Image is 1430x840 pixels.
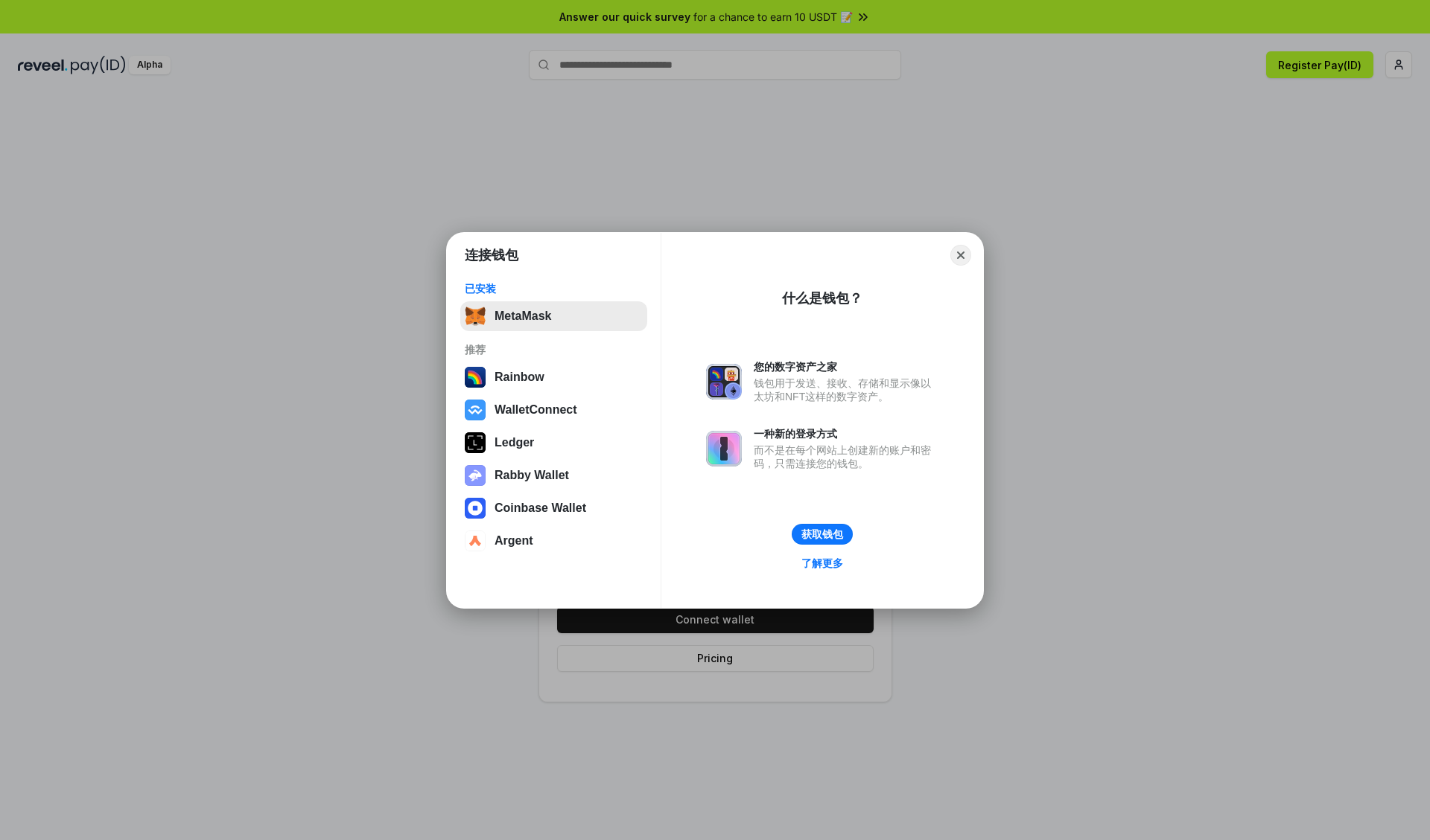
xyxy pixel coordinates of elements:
[465,400,486,420] img: svg+xml,%3Csvg%20width%3D%2228%22%20height%3D%2228%22%20viewBox%3D%220%200%2028%2028%22%20fill%3D...
[460,493,647,523] button: Coinbase Wallet
[801,528,843,541] div: 获取钱包
[495,534,533,548] div: Argent
[754,443,938,470] div: 而不是在每个网站上创建新的账户和密码，只需连接您的钱包。
[495,403,577,417] div: WalletConnect
[801,557,843,570] div: 了解更多
[495,371,544,384] div: Rainbow
[460,428,647,458] button: Ledger
[460,395,647,425] button: WalletConnect
[460,301,647,331] button: MetaMask
[706,364,742,400] img: svg+xml,%3Csvg%20xmlns%3D%22http%3A%2F%2Fwww.w3.org%2F2000%2Fsvg%22%20fill%3D%22none%22%20viewBox...
[754,427,938,440] div: 一种新的登录方式
[460,362,647,392] button: Rainbow
[465,343,643,356] div: 推荐
[465,465,486,486] img: svg+xml,%3Csvg%20xmlns%3D%22http%3A%2F%2Fwww.w3.org%2F2000%2Fsvg%22%20fill%3D%22none%22%20viewBox...
[460,526,647,556] button: Argent
[465,498,486,519] img: svg+xml,%3Csvg%20width%3D%2228%22%20height%3D%2228%22%20viewBox%3D%220%200%2028%2028%22%20fill%3D...
[465,246,518,264] h1: 连接钱包
[792,524,853,545] button: 获取钱包
[495,501,586,515] div: Coinbase Wallet
[950,245,971,266] button: Close
[782,289,862,307] div: 什么是钱包？
[754,376,938,403] div: 钱包用于发送、接收、存储和显示像以太坊和NFT这样的数字资产。
[465,367,486,388] img: svg+xml,%3Csvg%20width%3D%22120%22%20height%3D%22120%22%20viewBox%3D%220%200%20120%20120%22%20fil...
[465,306,486,327] img: svg+xml,%3Csvg%20fill%3D%22none%22%20height%3D%2233%22%20viewBox%3D%220%200%2035%2033%22%20width%...
[460,461,647,490] button: Rabby Wallet
[465,530,486,551] img: svg+xml,%3Csvg%20width%3D%2228%22%20height%3D%2228%22%20viewBox%3D%220%200%2028%2028%22%20fill%3D...
[465,282,643,295] div: 已安装
[495,310,551,323] div: MetaMask
[754,360,938,373] div: 您的数字资产之家
[792,554,852,573] a: 了解更多
[495,436,534,449] div: Ledger
[706,431,742,467] img: svg+xml,%3Csvg%20xmlns%3D%22http%3A%2F%2Fwww.w3.org%2F2000%2Fsvg%22%20fill%3D%22none%22%20viewBox...
[495,469,569,482] div: Rabby Wallet
[465,432,486,453] img: svg+xml,%3Csvg%20xmlns%3D%22http%3A%2F%2Fwww.w3.org%2F2000%2Fsvg%22%20width%3D%2228%22%20height%3...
